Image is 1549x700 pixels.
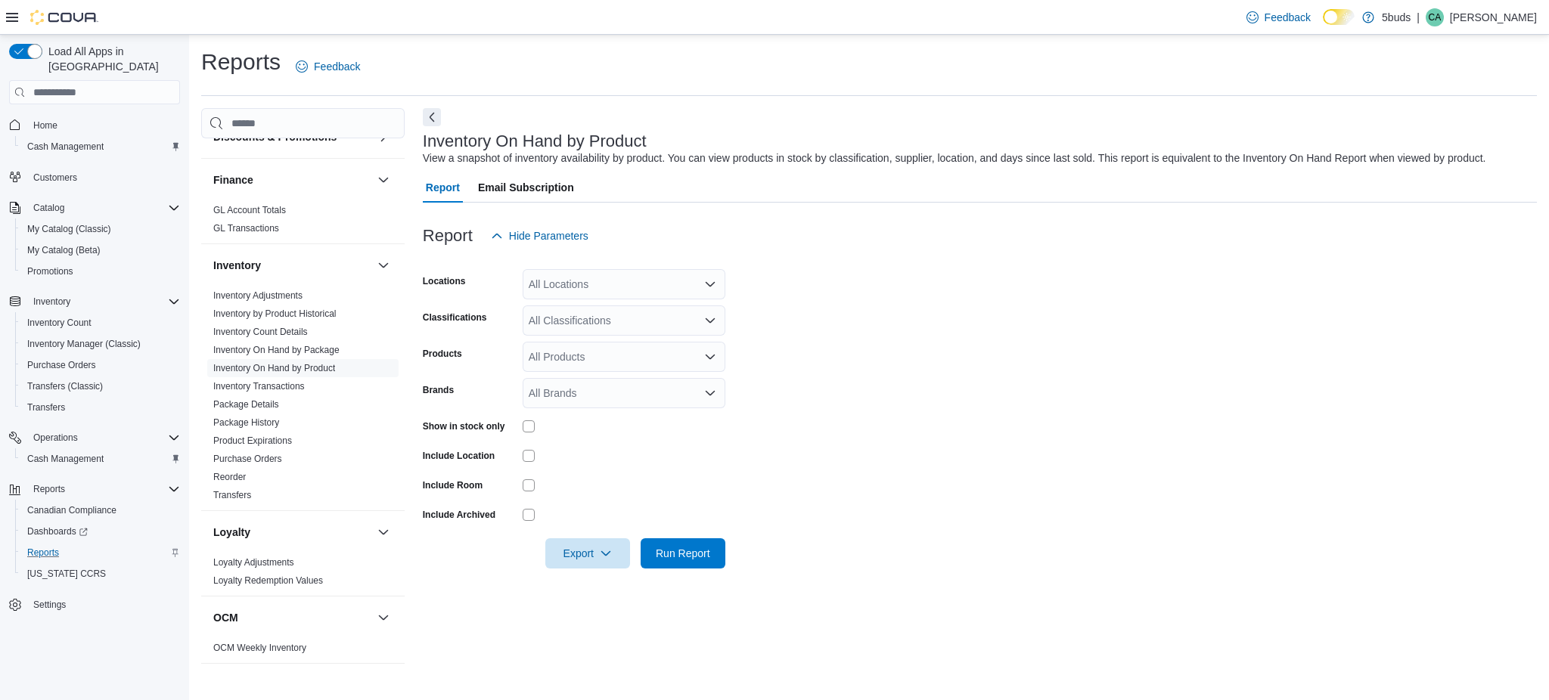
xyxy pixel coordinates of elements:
[30,10,98,25] img: Cova
[213,453,282,465] span: Purchase Orders
[704,351,716,363] button: Open list of options
[1450,8,1537,26] p: [PERSON_NAME]
[27,168,180,187] span: Customers
[213,363,335,373] a: Inventory On Hand by Product
[15,542,186,563] button: Reports
[21,138,180,156] span: Cash Management
[27,293,180,311] span: Inventory
[213,525,371,540] button: Loyalty
[423,384,454,396] label: Brands
[15,397,186,418] button: Transfers
[21,565,180,583] span: Washington CCRS
[478,172,574,203] span: Email Subscription
[423,132,647,150] h3: Inventory On Hand by Product
[213,258,371,273] button: Inventory
[21,377,180,395] span: Transfers (Classic)
[21,398,71,417] a: Transfers
[21,335,180,353] span: Inventory Manager (Classic)
[21,314,180,332] span: Inventory Count
[27,338,141,350] span: Inventory Manager (Classic)
[1323,9,1355,25] input: Dark Mode
[423,420,505,432] label: Show in stock only
[21,335,147,353] a: Inventory Manager (Classic)
[27,380,103,392] span: Transfers (Classic)
[27,547,59,559] span: Reports
[21,220,180,238] span: My Catalog (Classic)
[213,417,279,429] span: Package History
[21,262,79,280] a: Promotions
[201,47,281,77] h1: Reports
[15,500,186,521] button: Canadian Compliance
[15,376,186,397] button: Transfers (Classic)
[704,278,716,290] button: Open list of options
[1426,8,1444,26] div: Catherine Antonichuk
[213,454,282,464] a: Purchase Orders
[641,538,725,568] button: Run Report
[213,435,292,446] a: Product Expirations
[213,308,337,319] a: Inventory by Product Historical
[27,317,92,329] span: Inventory Count
[1382,8,1411,26] p: 5buds
[213,222,279,234] span: GL Transactions
[27,504,116,516] span: Canadian Compliance
[33,119,57,132] span: Home
[423,227,473,245] h3: Report
[485,221,594,251] button: Hide Parameters
[27,595,180,614] span: Settings
[213,172,253,187] h3: Finance
[27,244,101,256] span: My Catalog (Beta)
[213,490,251,500] a: Transfers
[1240,2,1317,33] a: Feedback
[33,296,70,308] span: Inventory
[15,218,186,240] button: My Catalog (Classic)
[21,450,110,468] a: Cash Management
[3,593,186,615] button: Settings
[314,59,360,74] span: Feedback
[15,240,186,261] button: My Catalog (Beta)
[423,450,495,462] label: Include Location
[27,525,88,537] span: Dashboards
[27,265,73,277] span: Promotions
[423,275,466,287] label: Locations
[27,480,71,498] button: Reports
[423,509,495,521] label: Include Archived
[27,169,83,187] a: Customers
[15,521,186,542] a: Dashboards
[33,172,77,184] span: Customers
[374,171,393,189] button: Finance
[554,538,621,568] span: Export
[213,205,286,215] a: GL Account Totals
[426,172,460,203] span: Report
[27,223,111,235] span: My Catalog (Classic)
[21,544,180,562] span: Reports
[21,565,112,583] a: [US_STATE] CCRS
[213,223,279,234] a: GL Transactions
[509,228,588,243] span: Hide Parameters
[213,472,246,482] a: Reorder
[374,609,393,627] button: OCM
[201,201,405,243] div: Finance
[213,290,303,302] span: Inventory Adjustments
[21,220,117,238] a: My Catalog (Classic)
[3,291,186,312] button: Inventory
[15,333,186,355] button: Inventory Manager (Classic)
[423,311,487,324] label: Classifications
[27,141,104,153] span: Cash Management
[21,398,180,417] span: Transfers
[27,480,180,498] span: Reports
[213,610,371,625] button: OCM
[15,448,186,469] button: Cash Management
[15,136,186,157] button: Cash Management
[27,293,76,311] button: Inventory
[423,108,441,126] button: Next
[374,256,393,274] button: Inventory
[21,241,180,259] span: My Catalog (Beta)
[213,172,371,187] button: Finance
[201,639,405,663] div: OCM
[213,327,308,337] a: Inventory Count Details
[1265,10,1311,25] span: Feedback
[15,261,186,282] button: Promotions
[213,290,303,301] a: Inventory Adjustments
[33,202,64,214] span: Catalog
[27,596,72,614] a: Settings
